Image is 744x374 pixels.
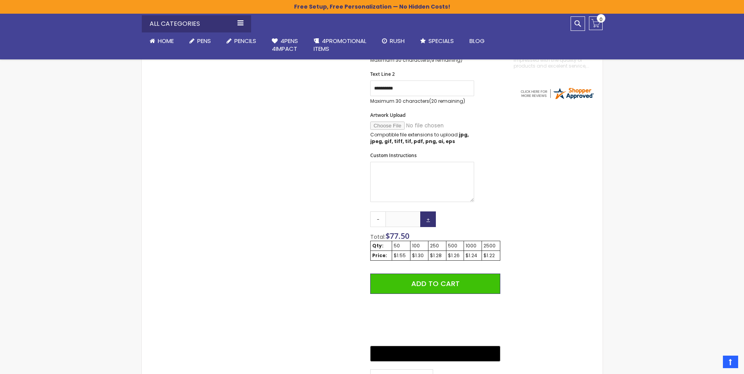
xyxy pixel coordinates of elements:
[412,252,426,259] div: $1.30
[372,252,387,259] strong: Price:
[390,37,405,45] span: Rush
[219,32,264,50] a: Pencils
[448,252,462,259] div: $1.26
[466,252,480,259] div: $1.24
[264,32,306,58] a: 4Pens4impact
[412,32,462,50] a: Specials
[370,152,417,159] span: Custom Instructions
[197,37,211,45] span: Pens
[390,231,409,241] span: 77.50
[469,37,485,45] span: Blog
[448,243,462,249] div: 500
[370,300,500,340] iframe: PayPal
[680,353,744,374] iframe: Google Customer Reviews
[234,37,256,45] span: Pencils
[370,233,385,241] span: Total:
[430,243,444,249] div: 250
[272,37,298,53] span: 4Pens 4impact
[429,57,462,63] span: (9 remaining)
[429,98,465,104] span: (20 remaining)
[314,37,366,53] span: 4PROMOTIONAL ITEMS
[370,71,395,77] span: Text Line 2
[370,132,474,144] p: Compatible file extensions to upload:
[412,243,426,249] div: 100
[394,243,409,249] div: 50
[182,32,219,50] a: Pens
[420,211,436,227] a: +
[484,252,498,259] div: $1.22
[466,243,480,249] div: 1000
[370,98,474,104] p: Maximum 30 characters
[158,37,174,45] span: Home
[142,32,182,50] a: Home
[430,252,444,259] div: $1.28
[372,242,384,249] strong: Qty:
[306,32,374,58] a: 4PROMOTIONALITEMS
[519,86,594,100] img: 4pens.com widget logo
[484,243,498,249] div: 2500
[370,112,405,118] span: Artwork Upload
[514,52,589,69] div: returning customer, always impressed with the quality of products and excelent service, will retu...
[519,95,594,102] a: 4pens.com certificate URL
[394,252,409,259] div: $1.55
[462,32,492,50] a: Blog
[370,131,469,144] strong: jpg, jpeg, gif, tiff, tif, pdf, png, ai, eps
[370,211,386,227] a: -
[370,57,474,63] p: Maximum 30 characters
[142,15,251,32] div: All Categories
[411,279,460,288] span: Add to Cart
[370,274,500,294] button: Add to Cart
[599,16,603,23] span: 0
[385,231,409,241] span: $
[428,37,454,45] span: Specials
[589,16,603,30] a: 0
[370,346,500,361] button: Buy with GPay
[374,32,412,50] a: Rush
